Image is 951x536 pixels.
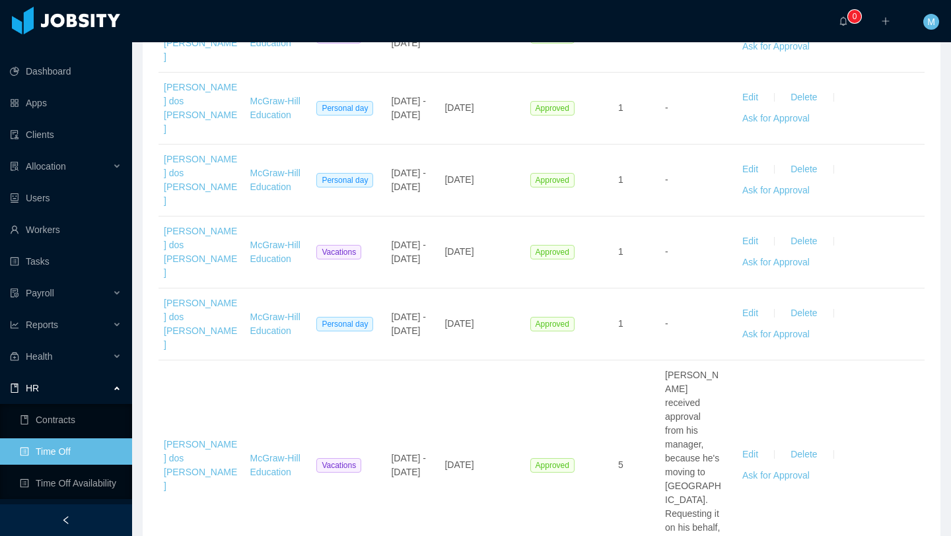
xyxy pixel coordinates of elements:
span: [DATE] [444,102,474,113]
a: [PERSON_NAME] dos [PERSON_NAME] [164,439,237,491]
a: McGraw-Hill Education [250,240,300,264]
span: Vacations [316,458,361,473]
i: icon: solution [10,162,19,171]
a: icon: profileTime Off [20,438,122,465]
a: icon: robotUsers [10,185,122,211]
span: HR [26,383,39,393]
button: Edit [732,231,769,252]
span: 1 [618,174,623,185]
span: - [665,102,668,113]
a: [PERSON_NAME] dos [PERSON_NAME] [164,82,237,134]
button: Ask for Approval [732,180,820,201]
span: Approved [530,317,575,331]
span: [DATE] [444,318,474,329]
span: Approved [530,101,575,116]
button: Delete [780,231,828,252]
i: icon: left [61,516,71,525]
span: Approved [530,173,575,187]
button: Ask for Approval [732,252,820,273]
a: icon: profileTime Off Availability [20,470,122,496]
span: [DATE] - [DATE] [391,96,426,120]
span: [DATE] - [DATE] [391,240,426,264]
a: McGraw-Hill Education [250,24,300,48]
span: M [927,14,935,30]
button: Delete [780,87,828,108]
a: McGraw-Hill Education [250,168,300,192]
a: [PERSON_NAME] dos [PERSON_NAME] [164,154,237,206]
button: Ask for Approval [732,324,820,345]
span: [DATE] - [DATE] [391,168,426,192]
button: Ask for Approval [732,36,820,57]
button: Edit [732,303,769,324]
span: [DATE] [444,174,474,185]
a: [PERSON_NAME] dos [PERSON_NAME] [164,226,237,278]
span: [DATE] [444,246,474,257]
span: Personal day [316,173,373,187]
span: Health [26,351,52,362]
button: Edit [732,159,769,180]
span: 1 [618,102,623,113]
a: McGraw-Hill Education [250,453,300,477]
span: Approved [530,458,575,473]
button: Ask for Approval [732,465,820,486]
span: 5 [618,459,623,470]
span: 1 [618,246,623,257]
a: [PERSON_NAME] dos [PERSON_NAME] [164,298,237,350]
span: - [665,174,668,185]
a: icon: profileTasks [10,248,122,275]
i: icon: line-chart [10,320,19,329]
a: McGraw-Hill Education [250,312,300,336]
span: [DATE] - [DATE] [391,453,426,477]
span: Reports [26,319,58,330]
span: Personal day [316,101,373,116]
span: Personal day [316,317,373,331]
span: Payroll [26,288,54,298]
span: Allocation [26,161,66,172]
button: Delete [780,159,828,180]
a: icon: userWorkers [10,217,122,243]
button: Delete [780,444,828,465]
i: icon: file-protect [10,288,19,298]
span: - [665,246,668,257]
span: Approved [530,245,575,259]
a: [PERSON_NAME] dos [PERSON_NAME] [164,10,237,62]
button: Delete [780,303,828,324]
a: icon: pie-chartDashboard [10,58,122,84]
span: [DATE] - [DATE] [391,312,426,336]
span: [DATE] [444,459,474,470]
i: icon: book [10,384,19,393]
i: icon: medicine-box [10,352,19,361]
button: Edit [732,444,769,465]
a: icon: appstoreApps [10,90,122,116]
a: McGraw-Hill Education [250,96,300,120]
a: icon: auditClients [10,121,122,148]
span: [DATE] - [DATE] [391,24,426,48]
a: icon: bookContracts [20,407,122,433]
span: - [665,318,668,329]
button: Edit [732,87,769,108]
button: Ask for Approval [732,108,820,129]
span: Vacations [316,245,361,259]
span: 1 [618,318,623,329]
